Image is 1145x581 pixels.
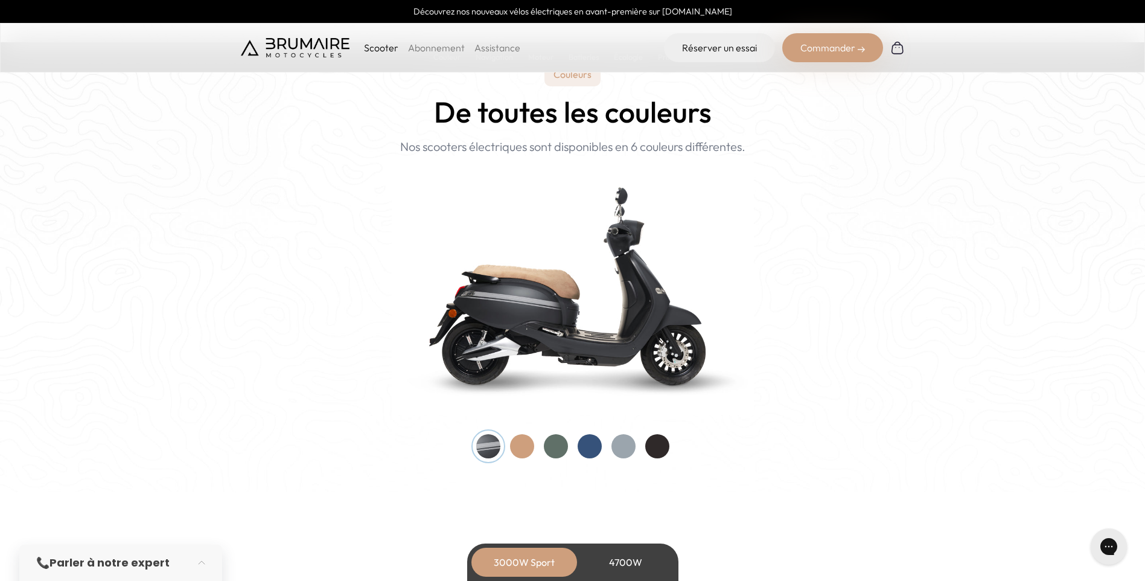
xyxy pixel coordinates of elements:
[578,548,674,577] div: 4700W
[1085,524,1133,569] iframe: Gorgias live chat messenger
[474,42,520,54] a: Assistance
[364,40,398,55] p: Scooter
[890,40,905,55] img: Panier
[408,42,465,54] a: Abonnement
[434,96,712,128] h2: De toutes les couleurs
[476,548,573,577] div: 3000W Sport
[544,62,601,86] p: Couleurs
[241,38,349,57] img: Brumaire Motocycles
[400,138,745,156] p: Nos scooters électriques sont disponibles en 6 couleurs différentes.
[664,33,775,62] a: Réserver un essai
[858,46,865,53] img: right-arrow-2.png
[782,33,883,62] div: Commander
